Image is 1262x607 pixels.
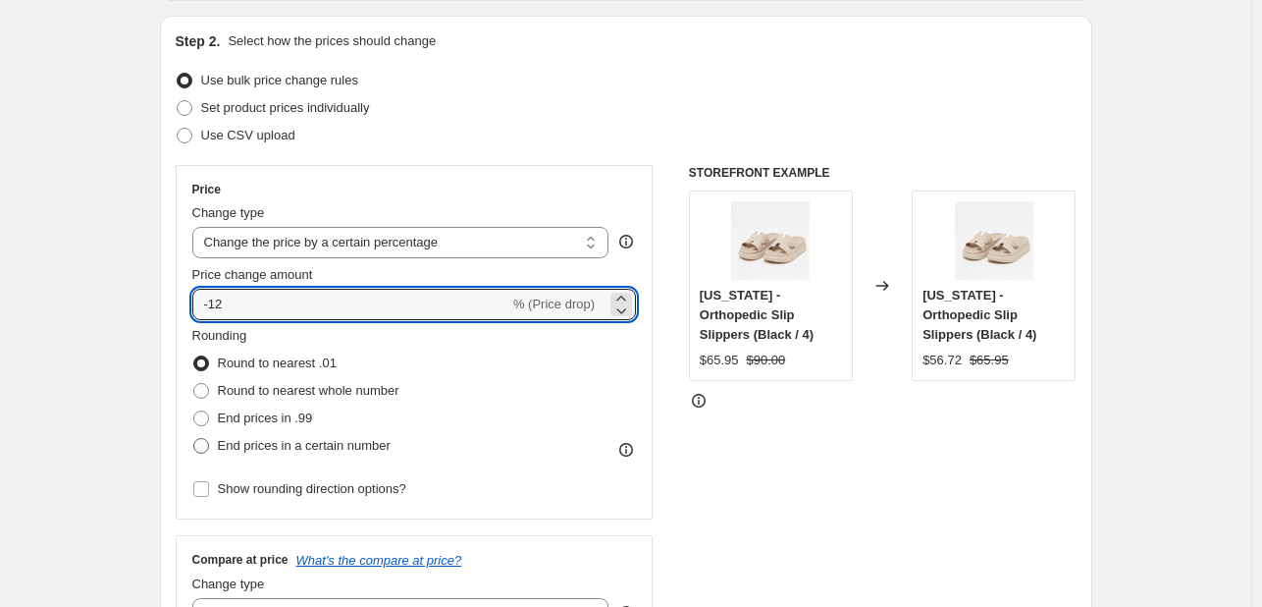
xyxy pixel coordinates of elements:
[192,267,313,282] span: Price change amount
[513,297,595,311] span: % (Price drop)
[731,201,810,280] img: Georgia-Orthopedic-Slip-Slippers-1_80x.png
[700,288,814,342] span: [US_STATE] - Orthopedic Slip Slippers (Black / 4)
[192,328,247,343] span: Rounding
[201,128,295,142] span: Use CSV upload
[176,31,221,51] h2: Step 2.
[616,232,636,251] div: help
[201,100,370,115] span: Set product prices individually
[747,351,786,370] strike: $90.00
[192,577,265,591] span: Change type
[201,73,358,87] span: Use bulk price change rules
[700,351,739,370] div: $65.95
[218,438,391,453] span: End prices in a certain number
[922,288,1036,342] span: [US_STATE] - Orthopedic Slip Slippers (Black / 4)
[218,481,406,496] span: Show rounding direction options?
[218,356,337,370] span: Round to nearest .01
[192,289,509,320] input: -15
[955,201,1033,280] img: Georgia-Orthopedic-Slip-Slippers-1_80x.png
[192,182,221,197] h3: Price
[192,205,265,220] span: Change type
[218,383,399,398] span: Round to nearest whole number
[296,553,462,568] button: What's the compare at price?
[970,351,1009,370] strike: $65.95
[192,552,289,568] h3: Compare at price
[228,31,436,51] p: Select how the prices should change
[922,351,962,370] div: $56.72
[689,165,1077,181] h6: STOREFRONT EXAMPLE
[218,411,313,425] span: End prices in .99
